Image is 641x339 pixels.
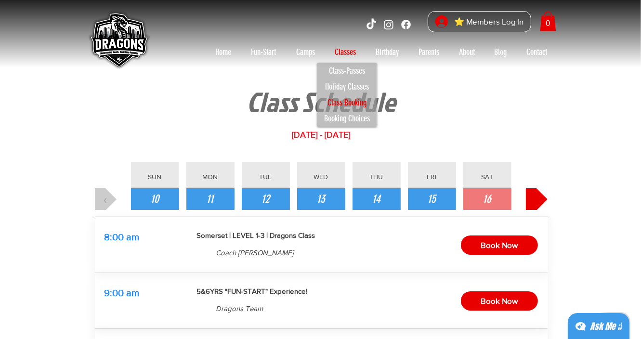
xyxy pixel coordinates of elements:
[317,111,377,127] a: Booking Choices
[409,44,449,60] a: Parents
[325,44,366,60] a: Classes
[241,44,287,60] a: Fun-Start
[216,248,294,257] span: Coach [PERSON_NAME]
[206,44,557,60] nav: Site
[353,188,401,210] button: Thursday, 14 August 2025
[526,188,548,210] button: ›
[347,305,404,313] span: 8 spots available
[216,304,263,313] span: Dragons Team
[207,191,214,208] span: 11
[186,188,235,210] button: Monday, 11 August 2025
[540,12,556,31] a: Cart with 0 items
[247,82,395,121] span: Class Schedule
[481,173,493,181] span: SAT
[317,95,377,111] a: Class Booking
[370,173,383,181] span: THU
[463,188,511,210] button: Saturday, 16 August 2025
[287,44,325,60] a: Camps
[535,191,538,208] span: ›
[148,173,162,181] span: SUN
[454,44,480,60] p: About
[414,44,444,60] p: Parents
[314,173,328,181] span: WED
[247,44,281,60] p: Fun-Start
[197,287,308,295] span: 5&6YRS "FUN-START" Experience!
[104,191,107,208] span: ‹
[105,305,115,313] span: 1 hr
[317,191,325,208] span: 13
[325,63,369,79] p: Class-Passes
[347,249,404,257] span: 3 spots available
[210,44,236,60] p: Home
[105,232,140,242] span: 8:00 am
[95,188,117,210] button: ‹
[330,44,361,60] p: Classes
[85,7,152,75] img: Skate Dragons logo with the slogan 'Empowering Youth, Enriching Families' in Singapore.
[291,44,320,60] p: Camps
[105,287,140,298] span: 9:00 am
[371,44,404,60] p: Birthday
[517,44,557,60] a: Contact
[105,249,115,257] span: 1 hr
[427,173,437,181] span: FRI
[408,188,456,210] button: Friday, 15 August 2025
[590,320,622,333] div: Ask Me ;)
[320,111,374,127] p: Booking Choices
[197,231,315,239] span: Somerset | LEVEL 1-3 | Dragons Class
[481,294,518,309] span: Book Now
[321,79,373,95] p: Holiday Classes
[429,12,531,32] button: ⭐ Members Log In
[131,188,179,210] button: Sunday, 10 August 2025
[203,173,218,181] span: MON
[449,44,485,60] a: About
[317,79,377,95] a: Holiday Classes
[485,44,517,60] a: Blog
[206,44,241,60] a: Home
[451,14,527,29] span: ⭐ Members Log In
[483,191,491,208] span: 16
[297,188,345,210] button: Wednesday, 13 August 2025
[428,191,436,208] span: 15
[151,191,159,208] span: 10
[365,18,412,31] ul: Social Bar
[490,44,512,60] p: Blog
[522,44,552,60] p: Contact
[292,130,350,140] span: [DATE] - [DATE]
[481,238,518,253] span: Book Now
[546,19,550,27] text: 0
[323,95,371,111] p: Class Booking
[461,235,538,255] button: Book Now, Somerset | LEVEL 1-3 | Dragons Class, 8:00 am, 3 spots available, Coach Josh, 1 hr
[242,188,290,210] button: Tuesday, 12 August 2025
[262,191,270,208] span: 12
[461,291,538,311] button: Book Now, 5&6YRS "FUN-START" Experience!, 9:00 am, 8 spots available, Dragons Team, 1 hr
[317,63,377,79] a: Class-Passes
[366,44,409,60] a: Birthday
[372,191,380,208] span: 14
[260,173,272,181] span: TUE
